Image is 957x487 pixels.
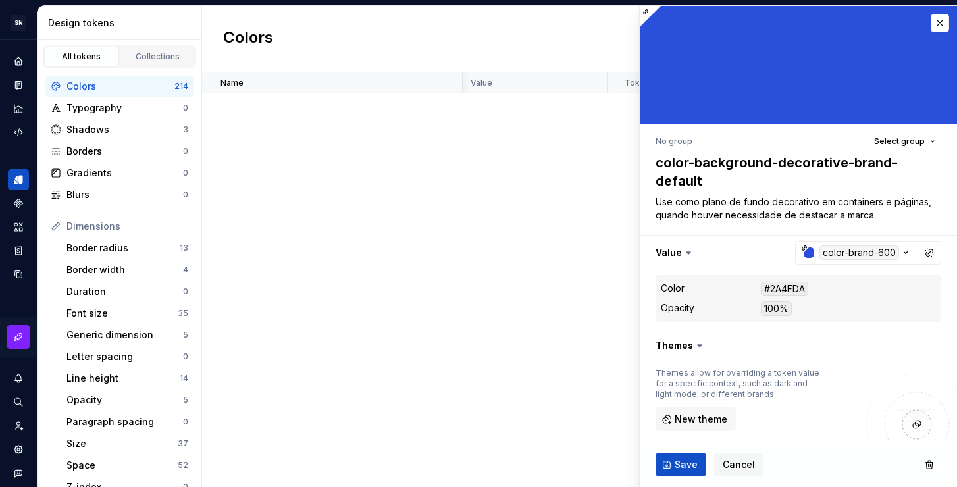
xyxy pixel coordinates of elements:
div: 13 [180,243,188,253]
div: Opacity [661,301,694,315]
div: Opacity [66,394,183,407]
h2: Colors [223,27,273,51]
a: Home [8,51,29,72]
a: Components [8,193,29,214]
div: 52 [178,460,188,471]
div: Blurs [66,188,183,201]
div: 0 [183,286,188,297]
div: 0 [183,168,188,178]
div: Border radius [66,242,180,255]
span: New theme [675,413,727,426]
a: Code automation [8,122,29,143]
div: Colors [66,80,174,93]
div: 0 [183,146,188,157]
a: Letter spacing0 [61,346,194,367]
div: 0 [183,103,188,113]
a: Typography0 [45,97,194,118]
div: Borders [66,145,183,158]
a: Borders0 [45,141,194,162]
button: Select group [868,132,941,151]
a: Border radius13 [61,238,194,259]
div: Color [661,282,685,295]
div: 0 [183,190,188,200]
div: Font size [66,307,178,320]
div: 14 [180,373,188,384]
div: Design tokens [48,16,196,30]
div: Paragraph spacing [66,415,183,428]
a: Space52 [61,455,194,476]
div: 100% [761,301,792,316]
div: 0 [183,417,188,427]
button: SN [3,9,34,37]
textarea: color-background-decorative-brand-default [653,151,939,193]
a: Border width4 [61,259,194,280]
div: Shadows [66,123,183,136]
a: Assets [8,217,29,238]
div: 214 [174,81,188,91]
button: New theme [656,407,736,431]
span: Save [675,458,698,471]
a: Data sources [8,264,29,285]
div: 0 [183,351,188,362]
textarea: Use como plano de fundo decorativo em containers e páginas, quando houver necessidade de destacar... [653,193,939,224]
div: Dimensions [66,220,188,233]
p: Value [471,78,492,88]
div: Gradients [66,167,183,180]
a: Opacity5 [61,390,194,411]
p: Name [220,78,244,88]
a: Documentation [8,74,29,95]
a: Generic dimension5 [61,324,194,346]
div: 5 [183,395,188,405]
div: 3 [183,124,188,135]
button: Search ⌘K [8,392,29,413]
a: Analytics [8,98,29,119]
span: Cancel [723,458,755,471]
button: Save [656,453,706,476]
div: Size [66,437,178,450]
a: Duration0 [61,281,194,302]
button: Contact support [8,463,29,484]
a: Line height14 [61,368,194,389]
a: Design tokens [8,169,29,190]
div: All tokens [49,51,115,62]
a: Font size35 [61,303,194,324]
div: Typography [66,101,183,115]
p: Token set [625,78,664,88]
div: Duration [66,285,183,298]
a: Blurs0 [45,184,194,205]
div: 5 [183,330,188,340]
div: Line height [66,372,180,385]
button: Notifications [8,368,29,389]
span: Select group [874,136,925,147]
a: Shadows3 [45,119,194,140]
div: Collections [125,51,191,62]
div: Border width [66,263,183,276]
a: Size37 [61,433,194,454]
div: SN [11,15,26,31]
a: Paragraph spacing0 [61,411,194,432]
div: Letter spacing [66,350,183,363]
a: Colors214 [45,76,194,97]
div: 4 [183,265,188,275]
div: Generic dimension [66,328,183,342]
div: Themes allow for overriding a token value for a specific context, such as dark and light mode, or... [656,368,820,399]
button: Cancel [714,453,763,476]
div: #2A4FDA [761,282,808,296]
div: 35 [178,308,188,319]
a: Settings [8,439,29,460]
div: Storybook stories [8,240,29,261]
a: Invite team [8,415,29,436]
a: Gradients0 [45,163,194,184]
